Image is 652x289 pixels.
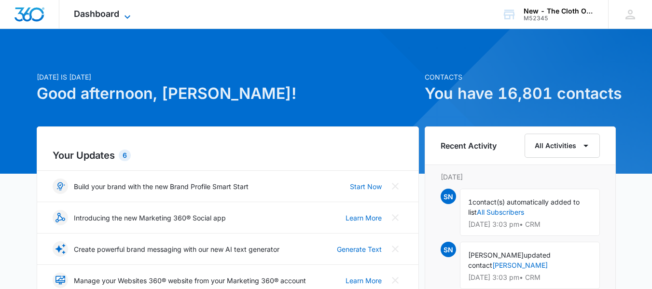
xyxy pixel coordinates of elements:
[74,9,119,19] span: Dashboard
[346,275,382,286] a: Learn More
[119,150,131,161] div: 6
[388,179,403,194] button: Close
[525,134,600,158] button: All Activities
[74,213,226,223] p: Introducing the new Marketing 360® Social app
[468,251,524,259] span: [PERSON_NAME]
[337,244,382,254] a: Generate Text
[425,82,616,105] h1: You have 16,801 contacts
[74,244,279,254] p: Create powerful brand messaging with our new AI text generator
[74,275,306,286] p: Manage your Websites 360® website from your Marketing 360® account
[37,72,419,82] p: [DATE] is [DATE]
[492,261,548,269] a: [PERSON_NAME]
[441,189,456,204] span: SN
[346,213,382,223] a: Learn More
[350,181,382,192] a: Start Now
[37,82,419,105] h1: Good afternoon, [PERSON_NAME]!
[441,242,456,257] span: SN
[425,72,616,82] p: Contacts
[441,140,497,151] h6: Recent Activity
[468,198,472,206] span: 1
[524,15,594,22] div: account id
[74,181,249,192] p: Build your brand with the new Brand Profile Smart Start
[477,208,524,216] a: All Subscribers
[468,221,592,228] p: [DATE] 3:03 pm • CRM
[388,210,403,225] button: Close
[468,274,592,281] p: [DATE] 3:03 pm • CRM
[388,273,403,288] button: Close
[441,172,600,182] p: [DATE]
[388,241,403,257] button: Close
[468,198,580,216] span: contact(s) automatically added to list
[524,7,594,15] div: account name
[53,148,403,163] h2: Your Updates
